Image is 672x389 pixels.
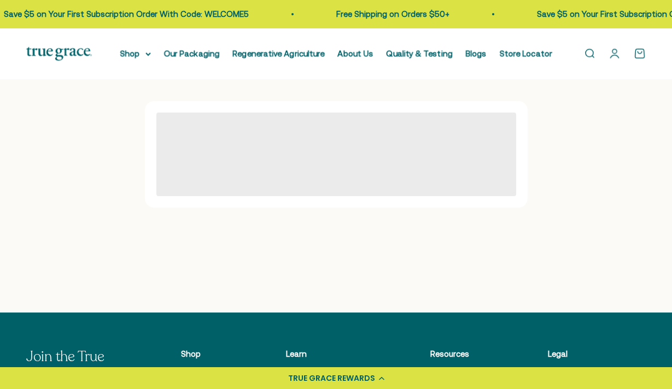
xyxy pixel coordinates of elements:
[500,49,552,58] a: Store Locator
[120,47,151,60] summary: Shop
[387,49,453,58] a: Quality & Testing
[233,49,325,58] a: Regenerative Agriculture
[286,347,378,361] p: Learn
[181,347,233,361] p: Shop
[548,347,624,361] p: Legal
[156,113,516,196] span: ‌
[466,49,487,58] a: Blogs
[288,373,375,384] div: TRUE GRACE REWARDS
[430,347,495,361] p: Resources
[336,9,449,19] a: Free Shipping on Orders $50+
[164,49,220,58] a: Our Packaging
[4,8,249,21] p: Save $5 on Your First Subscription Order With Code: WELCOME5
[338,49,373,58] a: About Us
